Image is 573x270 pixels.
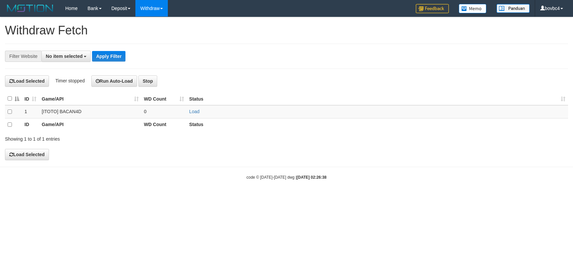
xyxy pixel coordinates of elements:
[297,175,326,180] strong: [DATE] 02:26:38
[189,109,200,114] a: Load
[187,118,568,131] th: Status
[497,4,530,13] img: panduan.png
[22,92,39,105] th: ID: activate to sort column ascending
[5,24,568,37] h1: Withdraw Fetch
[92,51,125,62] button: Apply Filter
[416,4,449,13] img: Feedback.jpg
[247,175,327,180] small: code © [DATE]-[DATE] dwg |
[39,118,141,131] th: Game/API
[5,3,55,13] img: MOTION_logo.png
[5,51,41,62] div: Filter Website
[144,109,147,114] span: 0
[5,75,49,87] button: Load Selected
[39,92,141,105] th: Game/API: activate to sort column ascending
[22,118,39,131] th: ID
[141,118,187,131] th: WD Count
[91,75,137,87] button: Run Auto-Load
[22,105,39,118] td: 1
[459,4,487,13] img: Button%20Memo.svg
[187,92,568,105] th: Status: activate to sort column ascending
[55,78,85,83] span: Timer stopped
[5,149,49,160] button: Load Selected
[138,75,157,87] button: Stop
[5,133,234,142] div: Showing 1 to 1 of 1 entries
[141,92,187,105] th: WD Count: activate to sort column ascending
[46,54,82,59] span: No item selected
[39,105,141,118] td: [ITOTO] BACAN4D
[41,51,91,62] button: No item selected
